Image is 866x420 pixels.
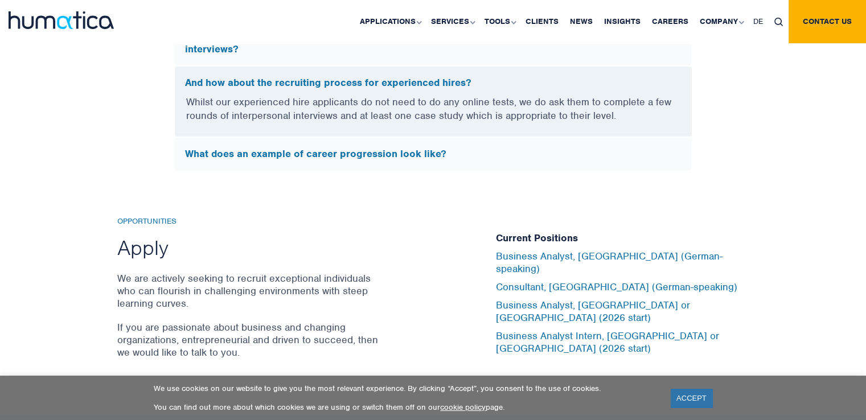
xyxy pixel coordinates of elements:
[185,77,682,89] h5: And how about the recruiting process for experienced hires?
[9,11,114,29] img: logo
[117,272,382,310] p: We are actively seeking to recruit exceptional individuals who can flourish in challenging enviro...
[496,232,749,245] h5: Current Positions
[496,281,737,293] a: Consultant, [GEOGRAPHIC_DATA] (German-speaking)
[671,389,712,407] a: ACCEPT
[440,402,486,412] a: cookie policy
[186,95,680,137] p: Whilst our experienced hire applicants do not need to do any online tests, we do ask them to comp...
[117,321,382,359] p: If you are passionate about business and changing organizations, entrepreneurial and driven to su...
[496,250,723,275] a: Business Analyst, [GEOGRAPHIC_DATA] (German-speaking)
[154,402,656,412] p: You can find out more about which cookies we are using or switch them off on our page.
[753,17,763,26] span: DE
[185,148,682,160] h5: What does an example of career progression look like?
[117,234,382,261] h2: Apply
[496,330,719,355] a: Business Analyst Intern, [GEOGRAPHIC_DATA] or [GEOGRAPHIC_DATA] (2026 start)
[117,217,382,227] h6: Opportunities
[496,299,690,324] a: Business Analyst, [GEOGRAPHIC_DATA] or [GEOGRAPHIC_DATA] (2026 start)
[154,384,656,393] p: We use cookies on our website to give you the most relevant experience. By clicking “Accept”, you...
[774,18,783,26] img: search_icon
